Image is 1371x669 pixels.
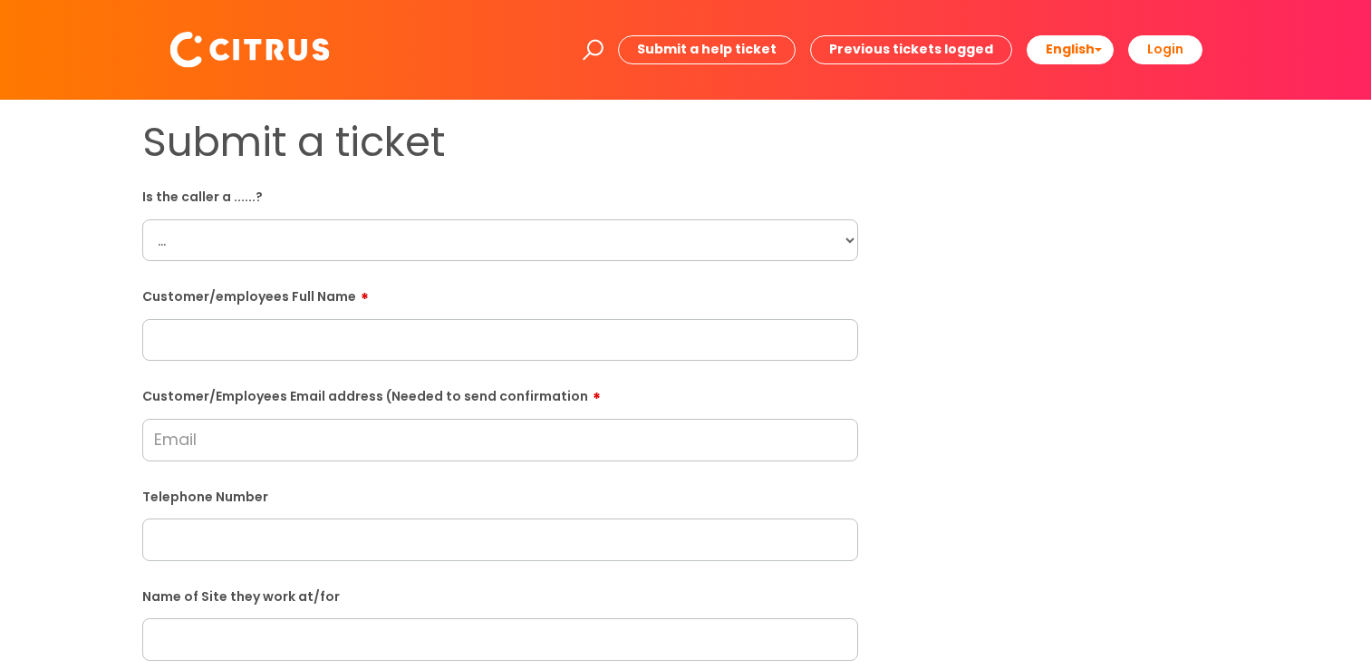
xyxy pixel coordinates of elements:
[142,419,858,461] input: Email
[142,486,858,505] label: Telephone Number
[618,35,796,63] a: Submit a help ticket
[142,186,858,205] label: Is the caller a ......?
[142,586,858,605] label: Name of Site they work at/for
[1046,40,1095,58] span: English
[142,283,858,305] label: Customer/employees Full Name
[142,383,858,404] label: Customer/Employees Email address (Needed to send confirmation
[810,35,1012,63] a: Previous tickets logged
[142,118,858,167] h1: Submit a ticket
[1147,40,1183,58] b: Login
[1128,35,1202,63] a: Login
